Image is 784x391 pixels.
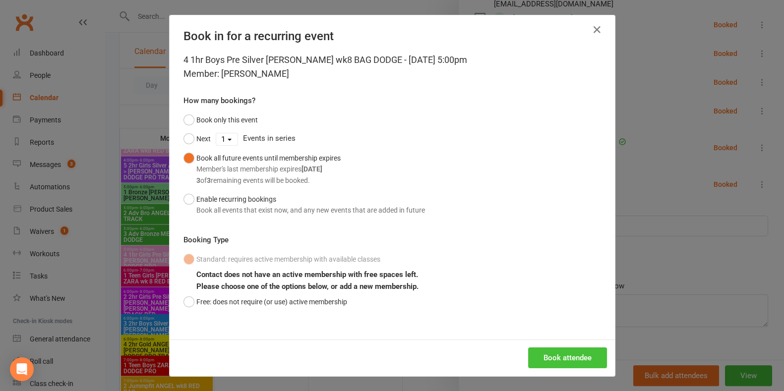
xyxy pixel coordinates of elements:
div: Open Intercom Messenger [10,357,34,381]
div: 4 1hr Boys Pre Silver [PERSON_NAME] wk8 BAG DODGE - [DATE] 5:00pm Member: [PERSON_NAME] [183,53,601,81]
h4: Book in for a recurring event [183,29,601,43]
button: Enable recurring bookingsBook all events that exist now, and any new events that are added in future [183,190,425,220]
strong: [DATE] [302,165,322,173]
strong: 3 [196,176,200,184]
label: Booking Type [183,234,229,246]
div: Member's last membership expires [196,164,341,174]
button: Next [183,129,211,148]
button: Free: does not require (or use) active membership [183,292,347,311]
b: Please choose one of the options below, or add a new membership. [196,282,419,291]
div: Events in series [183,129,601,148]
button: Close [589,22,605,38]
label: How many bookings? [183,95,255,107]
button: Book attendee [528,347,607,368]
div: Book all future events until membership expires [196,153,341,186]
strong: 3 [207,176,211,184]
div: Book all events that exist now, and any new events that are added in future [196,205,425,216]
button: Book only this event [183,111,258,129]
b: Contact does not have an active membership with free spaces left. [196,270,418,279]
div: of remaining events will be booked. [196,175,341,186]
button: Book all future events until membership expiresMember's last membership expires[DATE]3of3remainin... [183,149,341,190]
